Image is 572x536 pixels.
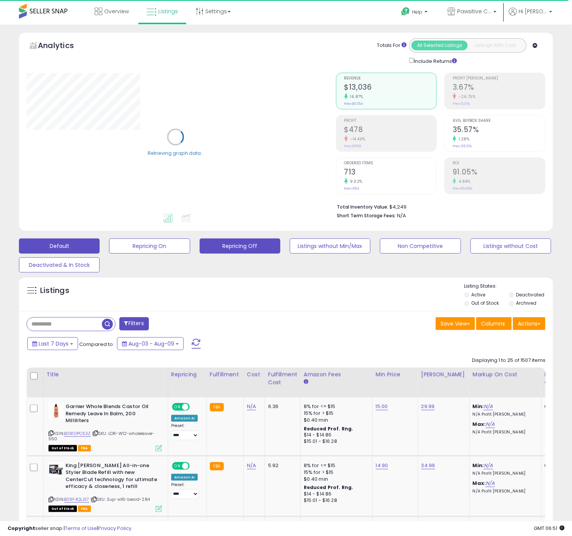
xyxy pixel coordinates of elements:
[401,7,410,16] i: Get Help
[64,496,89,503] a: B09F4QLJ57
[486,480,495,487] a: N/A
[376,371,415,379] div: Min Price
[421,462,435,469] a: 34.99
[344,161,437,165] span: Ordered Items
[38,40,89,53] h5: Analytics
[380,238,461,254] button: Non Competitive
[304,417,367,424] div: $0.40 min
[304,425,353,432] b: Reduced Prof. Rng.
[377,42,406,49] div: Totals For
[27,337,78,350] button: Last 7 Days
[104,8,129,15] span: Overview
[344,83,437,93] h2: $13,036
[545,403,568,410] div: 0
[78,506,91,512] span: FBA
[348,179,363,184] small: 9.02%
[65,525,97,532] a: Terms of Use
[453,83,545,93] h2: 3.67%
[210,403,224,411] small: FBA
[247,462,256,469] a: N/A
[473,403,484,410] b: Min:
[436,317,475,330] button: Save View
[171,423,201,440] div: Preset:
[344,144,362,148] small: Prev: $559
[473,371,538,379] div: Markup on Cost
[173,404,182,410] span: ON
[173,463,182,469] span: ON
[397,212,406,219] span: N/A
[376,403,388,410] a: 15.00
[457,8,491,15] span: Pawsitive Catitude CA
[304,438,367,445] div: $15.01 - $16.28
[128,340,174,347] span: Aug-03 - Aug-09
[98,525,131,532] a: Privacy Policy
[453,168,545,178] h2: 91.05%
[158,8,178,15] span: Listings
[348,94,363,100] small: 16.87%
[247,371,262,379] div: Cost
[344,125,437,136] h2: $478
[189,463,201,469] span: OFF
[148,150,203,157] div: Retrieving graph data..
[481,320,505,327] span: Columns
[304,469,367,476] div: 15% for > $15
[337,212,396,219] b: Short Term Storage Fees:
[421,403,435,410] a: 29.99
[513,317,545,330] button: Actions
[473,471,536,476] p: N/A Profit [PERSON_NAME]
[210,462,224,471] small: FBA
[304,403,367,410] div: 8% for <= $15
[304,379,308,385] small: Amazon Fees.
[171,482,201,499] div: Preset:
[376,462,388,469] a: 14.90
[344,76,437,81] span: Revenue
[78,445,91,452] span: FBA
[473,462,484,469] b: Min:
[545,371,571,386] div: Fulfillable Quantity
[48,403,64,418] img: 41DahujEOJL._SL40_.jpg
[117,337,184,350] button: Aug-03 - Aug-09
[473,430,536,435] p: N/A Profit [PERSON_NAME]
[109,238,190,254] button: Repricing On
[64,430,91,437] a: B081DPC63Z
[484,403,493,410] a: N/A
[210,371,241,379] div: Fulfillment
[519,8,547,15] span: Hi [PERSON_NAME]
[200,238,280,254] button: Repricing Off
[47,371,165,379] div: Title
[268,371,297,386] div: Fulfillment Cost
[304,462,367,469] div: 8% for <= $15
[66,462,158,492] b: King [PERSON_NAME] All-in-one Styler Blade Refill with new CenterCut technology for ultimate effi...
[304,476,367,483] div: $0.40 min
[545,462,568,469] div: 0
[456,136,470,142] small: 1.28%
[304,497,367,504] div: $15.01 - $16.28
[79,341,114,348] span: Compared to:
[473,421,486,428] b: Max:
[48,445,77,452] span: All listings that are currently out of stock and unavailable for purchase on Amazon
[304,491,367,497] div: $14 - $14.86
[91,496,150,502] span: | SKU: Sup-w16-besrd-284
[344,101,363,106] small: Prev: $11,154
[453,144,472,148] small: Prev: 35.12%
[337,202,540,211] li: $4,249
[453,186,472,191] small: Prev: 86.85%
[39,340,69,347] span: Last 7 Days
[453,101,470,106] small: Prev: 5.01%
[337,204,389,210] b: Total Inventory Value:
[486,421,495,428] a: N/A
[509,8,552,25] a: Hi [PERSON_NAME]
[473,489,536,494] p: N/A Profit [PERSON_NAME]
[473,412,536,417] p: N/A Profit [PERSON_NAME]
[19,238,100,254] button: Default
[411,41,468,50] button: All Selected Listings
[453,125,545,136] h2: 35.57%
[344,186,359,191] small: Prev: 654
[464,283,553,290] p: Listing States:
[66,403,158,426] b: Garnier Whole Blends Castor Oil Remedy Leave In Balm, 200 Milliliters
[48,462,64,477] img: 41ZogeB45PL._SL40_.jpg
[472,357,545,364] div: Displaying 1 to 25 of 1507 items
[19,257,100,273] button: Deactivated & In Stock
[304,484,353,491] b: Reduced Prof. Rng.
[48,403,162,451] div: ASIN:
